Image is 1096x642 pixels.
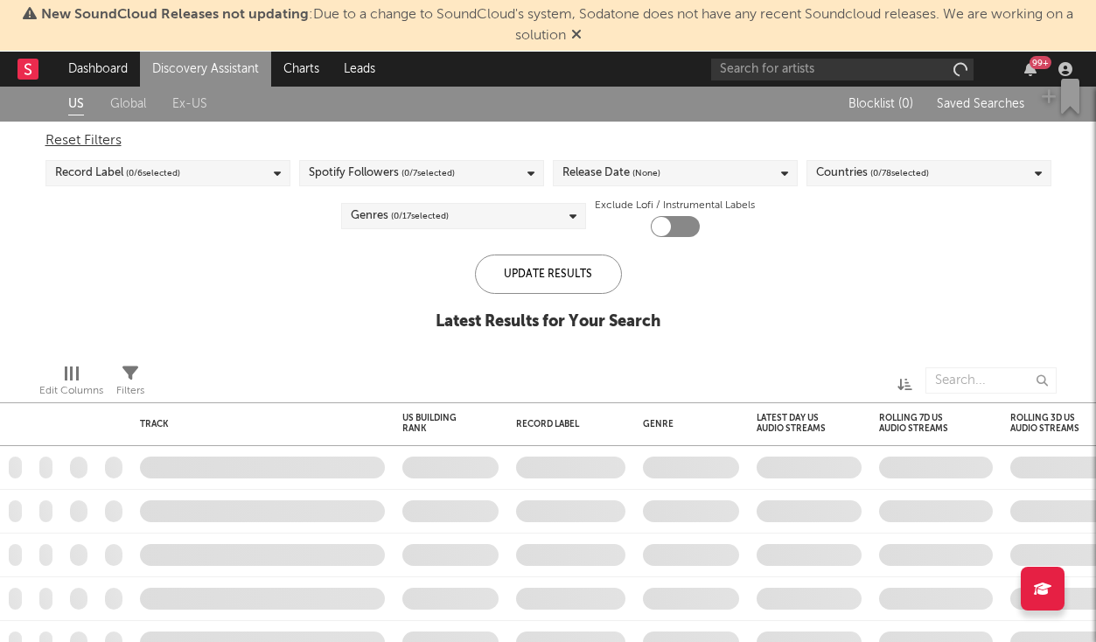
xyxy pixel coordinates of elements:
[391,206,449,227] span: ( 0 / 17 selected)
[55,163,180,184] div: Record Label
[816,163,929,184] div: Countries
[562,163,660,184] div: Release Date
[925,367,1057,394] input: Search...
[436,311,660,332] div: Latest Results for Your Search
[140,52,271,87] a: Discovery Assistant
[402,413,472,434] div: US Building Rank
[56,52,140,87] a: Dashboard
[68,94,84,115] a: US
[757,413,835,434] div: Latest Day US Audio Streams
[39,359,103,409] div: Edit Columns
[401,163,455,184] span: ( 0 / 7 selected)
[116,380,144,401] div: Filters
[879,413,967,434] div: Rolling 7D US Audio Streams
[475,255,622,294] div: Update Results
[309,163,455,184] div: Spotify Followers
[45,130,1051,151] div: Reset Filters
[172,94,207,115] a: Ex-US
[332,52,387,87] a: Leads
[595,195,755,216] label: Exclude Lofi / Instrumental Labels
[643,419,730,429] div: Genre
[126,163,180,184] span: ( 0 / 6 selected)
[41,8,309,22] span: New SoundCloud Releases not updating
[632,163,660,184] span: (None)
[271,52,332,87] a: Charts
[870,163,929,184] span: ( 0 / 78 selected)
[140,419,376,429] div: Track
[1024,62,1037,76] button: 99+
[711,59,974,80] input: Search for artists
[116,359,144,409] div: Filters
[351,206,449,227] div: Genres
[39,380,103,401] div: Edit Columns
[937,98,1028,110] span: Saved Searches
[516,419,599,429] div: Record Label
[110,94,146,115] a: Global
[1030,56,1051,69] div: 99 +
[41,8,1073,43] span: : Due to a change to SoundCloud's system, Sodatone does not have any recent Soundcloud releases. ...
[932,97,1028,111] button: Saved Searches
[898,98,913,110] span: ( 0 )
[571,29,582,43] span: Dismiss
[848,98,913,110] span: Blocklist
